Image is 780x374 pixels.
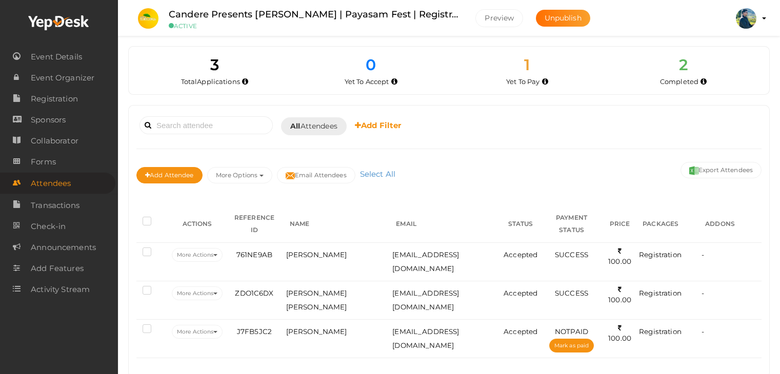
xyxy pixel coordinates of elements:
span: Registration [639,251,682,259]
span: NOTPAID [555,327,588,336]
span: Applications [197,77,240,86]
span: SUCCESS [555,251,588,259]
span: Unpublish [545,13,582,23]
button: Unpublish [536,10,590,27]
span: [PERSON_NAME] [286,327,347,336]
span: [PERSON_NAME] [286,251,347,259]
span: Event Details [31,47,82,67]
button: Export Attendees [681,162,762,178]
span: 761NE9AB [236,251,272,259]
button: More Actions [172,325,223,339]
span: 2 [679,55,688,74]
button: More Actions [172,248,223,262]
th: PRICE [603,205,636,243]
span: 3 [210,55,219,74]
span: Total [181,77,240,86]
span: Activity Stream [31,279,90,300]
img: ACg8ocImFeownhHtboqxd0f2jP-n9H7_i8EBYaAdPoJXQiB63u4xhcvD=s100 [736,8,756,29]
th: ACTIONS [169,205,225,243]
button: More Options [207,167,272,183]
span: Forms [31,152,56,172]
span: Transactions [31,195,79,216]
i: Yet to be accepted by organizer [391,79,397,85]
span: Accepted [504,327,537,336]
span: SUCCESS [555,289,588,297]
span: 100.00 [608,324,631,343]
button: Email Attendees [277,167,355,183]
th: NAME [284,205,390,243]
span: J7FB5JC2 [237,327,272,336]
span: 1 [524,55,530,74]
span: Yet To Pay [506,77,539,86]
span: Completed [660,77,698,86]
span: 0 [366,55,376,74]
span: - [702,251,704,259]
b: Add Filter [355,120,402,130]
span: Event Organizer [31,68,94,88]
button: Add Attendee [136,167,203,183]
small: ACTIVE [169,22,460,30]
span: 100.00 [608,247,631,266]
span: [PERSON_NAME] [PERSON_NAME] [286,289,347,311]
img: mail-filled.svg [286,171,295,180]
img: excel.svg [689,166,698,175]
img: PPFXFEEN_small.png [138,8,158,29]
span: Announcements [31,237,96,258]
span: - [702,289,704,297]
span: Accepted [504,251,537,259]
span: ZDO1C6DX [235,289,273,297]
span: Add Features [31,258,84,279]
th: PACKAGES [636,205,699,243]
i: Accepted and completed payment succesfully [701,79,707,85]
span: Accepted [504,289,537,297]
span: [EMAIL_ADDRESS][DOMAIN_NAME] [392,327,459,349]
th: EMAIL [390,205,501,243]
span: REFERENCE ID [234,214,274,234]
span: [EMAIL_ADDRESS][DOMAIN_NAME] [392,289,459,311]
span: Collaborator [31,131,78,151]
b: All [290,121,300,131]
span: Registration [639,289,682,297]
span: Check-in [31,216,66,237]
span: Mark as paid [554,342,589,349]
a: Select All [357,169,398,179]
label: Candere Presents [PERSON_NAME] | Payasam Fest | Registration [169,7,460,22]
span: - [702,327,704,336]
input: Search attendee [139,116,273,134]
span: Attendees [290,121,337,132]
i: Total number of applications [242,79,248,85]
button: More Actions [172,286,223,300]
i: Accepted by organizer and yet to make payment [542,79,548,85]
th: ADDONS [699,205,762,243]
button: Preview [475,9,523,27]
span: Registration [639,327,682,336]
th: PAYMENT STATUS [540,205,603,243]
th: STATUS [501,205,540,243]
span: Attendees [31,173,71,194]
span: Sponsors [31,110,66,130]
span: Yet To Accept [345,77,389,86]
span: Registration [31,89,78,109]
span: 100.00 [608,285,631,304]
button: Mark as paid [549,339,594,352]
span: [EMAIL_ADDRESS][DOMAIN_NAME] [392,251,459,273]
